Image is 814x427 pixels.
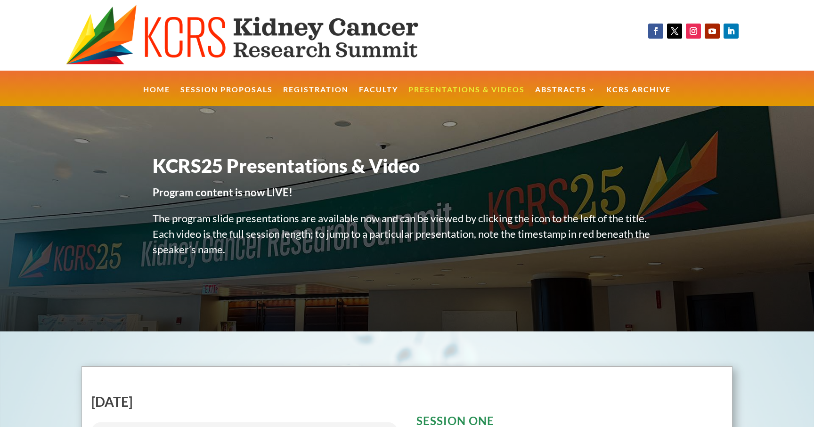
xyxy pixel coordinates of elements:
[606,86,671,106] a: KCRS Archive
[648,24,663,39] a: Follow on Facebook
[143,86,170,106] a: Home
[724,24,739,39] a: Follow on LinkedIn
[408,86,525,106] a: Presentations & Videos
[686,24,701,39] a: Follow on Instagram
[91,395,398,413] h2: [DATE]
[535,86,596,106] a: Abstracts
[153,186,293,199] strong: Program content is now LIVE!
[705,24,720,39] a: Follow on Youtube
[283,86,349,106] a: Registration
[153,210,661,267] p: The program slide presentations are available now and can be viewed by clicking the icon to the l...
[359,86,398,106] a: Faculty
[180,86,273,106] a: Session Proposals
[667,24,682,39] a: Follow on X
[66,5,462,66] img: KCRS generic logo wide
[153,154,420,177] span: KCRS25 Presentations & Video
